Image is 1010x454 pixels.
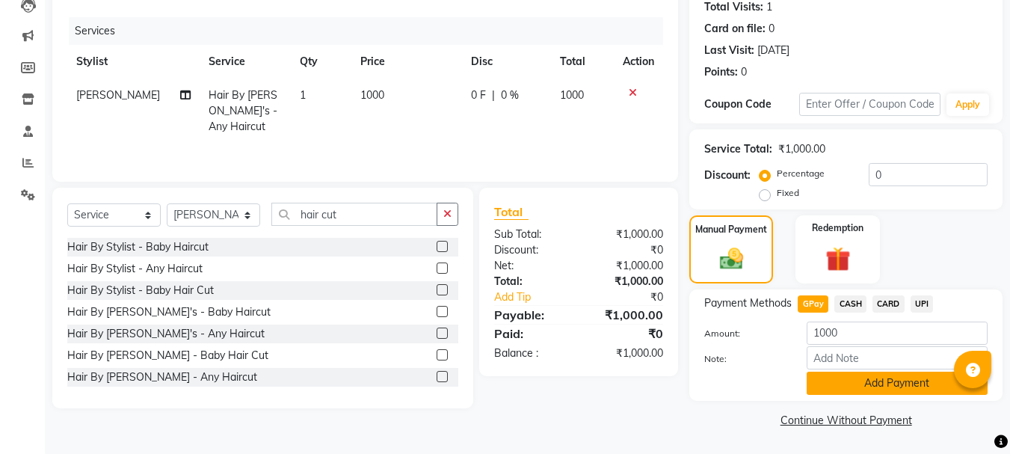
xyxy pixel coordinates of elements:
span: 0 % [501,88,519,103]
button: Add Payment [807,372,988,395]
div: Services [69,17,674,45]
input: Add Note [807,346,988,369]
div: ₹0 [579,325,674,343]
div: Net: [483,258,579,274]
span: GPay [798,295,828,313]
div: ₹0 [579,242,674,258]
span: 1 [300,88,306,102]
div: ₹1,000.00 [579,274,674,289]
span: [PERSON_NAME] [76,88,160,102]
th: Stylist [67,45,200,79]
div: Hair By Stylist - Any Haircut [67,261,203,277]
span: Payment Methods [704,295,792,311]
th: Service [200,45,291,79]
span: | [492,88,495,103]
div: Hair By Stylist - Baby Haircut [67,239,209,255]
span: 1000 [360,88,384,102]
th: Qty [291,45,351,79]
a: Continue Without Payment [692,413,1000,429]
span: 0 F [471,88,486,103]
div: Last Visit: [704,43,754,58]
span: 1000 [560,88,584,102]
img: _gift.svg [818,244,858,274]
div: Balance : [483,346,579,361]
span: CARD [872,295,905,313]
div: Paid: [483,325,579,343]
img: _cash.svg [712,245,751,272]
div: Hair By [PERSON_NAME] - Baby Hair Cut [67,348,268,363]
th: Action [614,45,663,79]
span: Total [494,204,529,220]
label: Manual Payment [695,223,767,236]
div: Coupon Code [704,96,798,112]
th: Total [551,45,615,79]
input: Enter Offer / Coupon Code [799,93,940,116]
label: Percentage [777,167,825,180]
div: Payable: [483,306,579,324]
div: Points: [704,64,738,80]
div: Total: [483,274,579,289]
div: ₹1,000.00 [579,227,674,242]
div: 0 [741,64,747,80]
div: ₹0 [595,289,675,305]
div: Hair By [PERSON_NAME]'s - Baby Haircut [67,304,271,320]
span: CASH [834,295,866,313]
div: Card on file: [704,21,766,37]
div: Sub Total: [483,227,579,242]
button: Apply [946,93,989,116]
label: Redemption [812,221,863,235]
div: ₹1,000.00 [778,141,825,157]
div: Hair By [PERSON_NAME] - Any Haircut [67,369,257,385]
div: Hair By Stylist - Baby Hair Cut [67,283,214,298]
input: Search or Scan [271,203,437,226]
div: 0 [769,21,775,37]
th: Disc [462,45,551,79]
label: Fixed [777,186,799,200]
div: ₹1,000.00 [579,346,674,361]
div: ₹1,000.00 [579,306,674,324]
span: Hair By [PERSON_NAME]'s - Any Haircut [209,88,277,133]
input: Amount [807,322,988,345]
div: Service Total: [704,141,772,157]
th: Price [351,45,462,79]
a: Add Tip [483,289,594,305]
span: UPI [911,295,934,313]
label: Amount: [693,327,795,340]
div: Hair By [PERSON_NAME]'s - Any Haircut [67,326,265,342]
div: Discount: [483,242,579,258]
label: Note: [693,352,795,366]
div: ₹1,000.00 [579,258,674,274]
div: Discount: [704,168,751,183]
div: [DATE] [757,43,789,58]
